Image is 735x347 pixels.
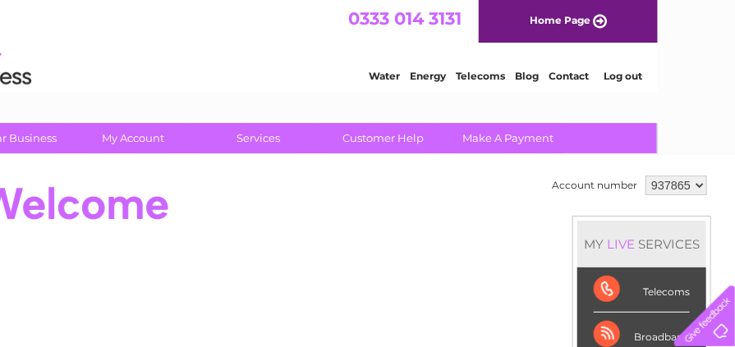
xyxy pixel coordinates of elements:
[577,221,706,267] div: MY SERVICES
[548,171,641,199] td: Account number
[626,70,666,82] a: Contact
[66,123,201,153] a: My Account
[592,70,616,82] a: Blog
[25,43,109,93] img: logo.png
[446,70,477,82] a: Water
[681,70,719,82] a: Log out
[425,8,539,29] a: 0333 014 3131
[604,236,638,252] div: LIVE
[315,123,451,153] a: Customer Help
[533,70,582,82] a: Telecoms
[440,123,576,153] a: Make A Payment
[191,123,326,153] a: Services
[594,267,690,313] div: Telecoms
[487,70,523,82] a: Energy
